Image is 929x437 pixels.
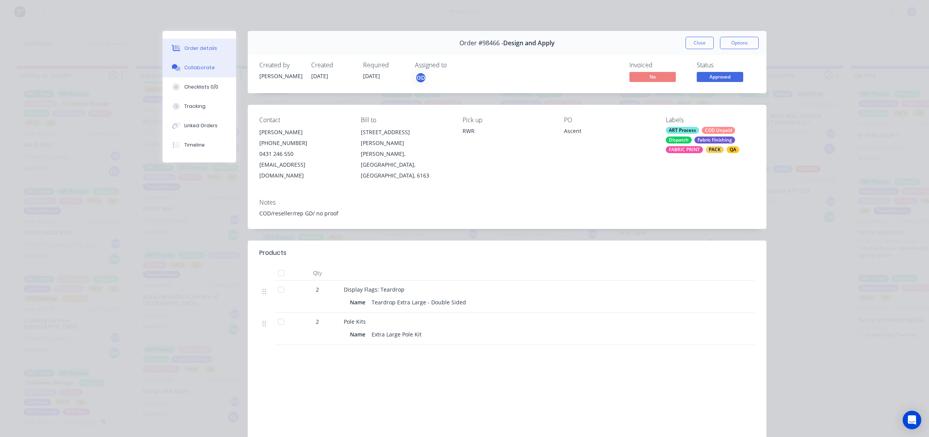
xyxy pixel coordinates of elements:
div: [PERSON_NAME], [GEOGRAPHIC_DATA], [GEOGRAPHIC_DATA], 6163 [361,149,450,181]
div: Pick up [463,116,552,124]
div: Name [350,297,369,308]
span: Pole Kits [344,318,366,325]
div: Teardrop Extra Large - Double Sided [369,297,469,308]
div: Order details [184,45,217,52]
div: Name [350,329,369,340]
div: ART Process [666,127,699,134]
div: [PHONE_NUMBER] [259,138,348,149]
div: 0431 246 550 [259,149,348,159]
button: Options [720,37,759,49]
div: Tracking [184,103,206,110]
div: PACK [706,146,724,153]
div: [STREET_ADDRESS][PERSON_NAME] [361,127,450,149]
div: Products [259,248,286,258]
div: Checklists 0/0 [184,84,218,90]
div: Contact [259,116,348,124]
button: Linked Orders [163,116,236,135]
button: Checklists 0/0 [163,77,236,97]
div: RWR [463,127,552,135]
div: Labels [666,116,755,124]
div: Linked Orders [184,122,218,129]
button: Timeline [163,135,236,155]
div: [PERSON_NAME] [259,127,348,138]
span: Design and Apply [503,39,555,47]
button: Approved [697,72,743,84]
div: Bill to [361,116,450,124]
div: Invoiced [629,61,687,69]
div: COD/reseller/rep GD/ no proof [259,209,755,217]
div: PO [564,116,653,124]
div: Status [697,61,755,69]
div: Dispatch [666,137,692,143]
span: No [629,72,676,82]
div: QA [727,146,739,153]
div: [EMAIL_ADDRESS][DOMAIN_NAME] [259,159,348,181]
button: Close [686,37,714,49]
div: Open Intercom Messenger [903,411,921,429]
button: GD [415,72,427,84]
button: Tracking [163,97,236,116]
span: [DATE] [311,72,328,80]
div: FABRIC PRINT [666,146,703,153]
div: Ascent [564,127,653,138]
span: 2 [316,285,319,294]
button: Collaborate [163,58,236,77]
div: COD Unpaid [702,127,735,134]
div: Timeline [184,142,205,149]
div: Notes [259,199,755,206]
span: 2 [316,318,319,326]
div: Collaborate [184,64,215,71]
div: [STREET_ADDRESS][PERSON_NAME][PERSON_NAME], [GEOGRAPHIC_DATA], [GEOGRAPHIC_DATA], 6163 [361,127,450,181]
button: Order details [163,39,236,58]
div: [PERSON_NAME][PHONE_NUMBER]0431 246 550[EMAIL_ADDRESS][DOMAIN_NAME] [259,127,348,181]
div: Created [311,61,354,69]
div: [PERSON_NAME] [259,72,302,80]
span: [DATE] [363,72,380,80]
span: Approved [697,72,743,82]
span: Display Flags: Teardrop [344,286,405,293]
div: Required [363,61,406,69]
div: Fabric Finishing [694,137,735,143]
div: Extra Large Pole Kit [369,329,425,340]
div: Qty [294,265,341,281]
div: Assigned to [415,61,492,69]
div: Created by [259,61,302,69]
span: Order #98466 - [459,39,503,47]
